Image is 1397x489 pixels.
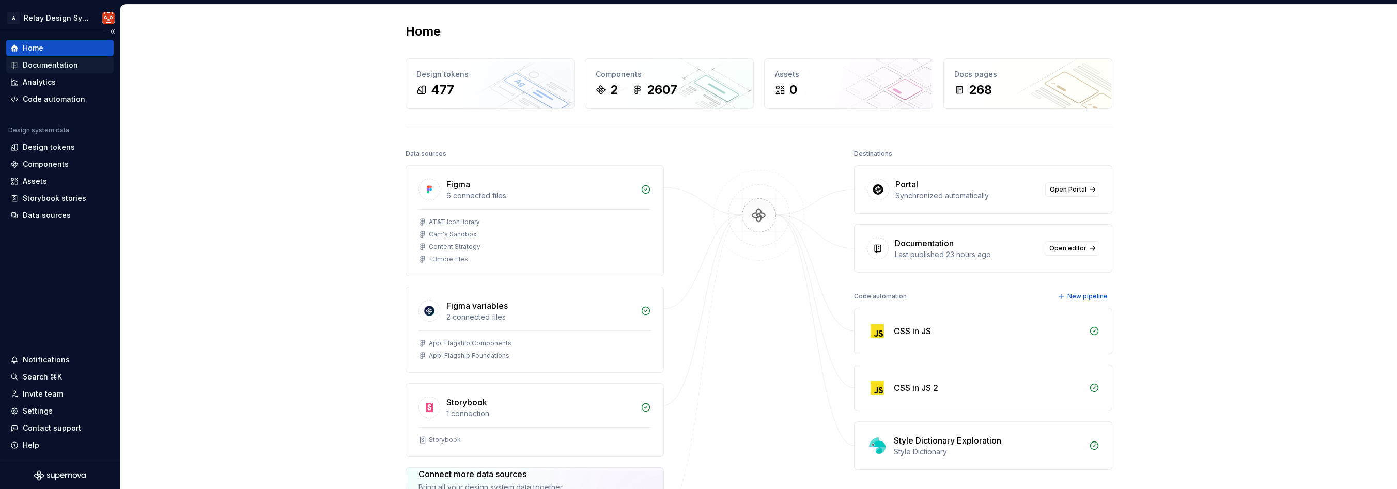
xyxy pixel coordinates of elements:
[446,178,470,191] div: Figma
[418,468,564,480] div: Connect more data sources
[23,406,53,416] div: Settings
[6,74,114,90] a: Analytics
[6,403,114,419] a: Settings
[1050,185,1086,194] span: Open Portal
[406,287,664,373] a: Figma variables2 connected filesApp: Flagship ComponentsApp: Flagship Foundations
[446,191,634,201] div: 6 connected files
[24,13,90,23] div: Relay Design System
[406,23,441,40] h2: Home
[23,176,47,186] div: Assets
[23,389,63,399] div: Invite team
[1045,241,1099,256] a: Open editor
[6,57,114,73] a: Documentation
[8,126,69,134] div: Design system data
[6,437,114,453] button: Help
[429,243,480,251] div: Content Strategy
[406,165,664,276] a: Figma6 connected filesAT&T Icon libraryCam's SandboxContent Strategy+3more files
[1067,292,1108,301] span: New pipeline
[102,12,115,24] img: Heath
[406,58,575,109] a: Design tokens477
[416,69,564,80] div: Design tokens
[431,82,454,98] div: 477
[23,77,56,87] div: Analytics
[23,159,69,169] div: Components
[23,94,85,104] div: Code automation
[7,12,20,24] div: A
[406,147,446,161] div: Data sources
[954,69,1101,80] div: Docs pages
[446,408,634,419] div: 1 connection
[23,60,78,70] div: Documentation
[6,173,114,190] a: Assets
[6,139,114,155] a: Design tokens
[6,156,114,172] a: Components
[23,142,75,152] div: Design tokens
[894,434,1001,447] div: Style Dictionary Exploration
[406,383,664,457] a: Storybook1 connectionStorybook
[854,147,892,161] div: Destinations
[6,420,114,436] button: Contact support
[895,249,1038,260] div: Last published 23 hours ago
[895,237,954,249] div: Documentation
[23,193,86,203] div: Storybook stories
[446,299,508,312] div: Figma variables
[23,210,71,220] div: Data sources
[429,218,480,226] div: AT&T Icon library
[6,369,114,385] button: Search ⌘K
[429,352,509,360] div: App: Flagship Foundations
[429,230,477,239] div: Cam's Sandbox
[596,69,743,80] div: Components
[6,207,114,224] a: Data sources
[23,43,43,53] div: Home
[2,7,118,29] button: ARelay Design SystemHeath
[6,91,114,107] a: Code automation
[429,436,461,444] div: Storybook
[23,372,62,382] div: Search ⌘K
[943,58,1112,109] a: Docs pages268
[894,325,931,337] div: CSS in JS
[23,423,81,433] div: Contact support
[854,289,907,304] div: Code automation
[6,386,114,402] a: Invite team
[6,352,114,368] button: Notifications
[23,355,70,365] div: Notifications
[585,58,754,109] a: Components22607
[446,312,634,322] div: 2 connected files
[894,447,1083,457] div: Style Dictionary
[610,82,618,98] div: 2
[894,382,938,394] div: CSS in JS 2
[23,440,39,450] div: Help
[6,40,114,56] a: Home
[969,82,992,98] div: 268
[446,396,487,408] div: Storybook
[1049,244,1086,253] span: Open editor
[6,190,114,207] a: Storybook stories
[895,178,918,191] div: Portal
[789,82,797,98] div: 0
[105,24,120,39] button: Collapse sidebar
[429,339,511,348] div: App: Flagship Components
[775,69,922,80] div: Assets
[764,58,933,109] a: Assets0
[1045,182,1099,197] a: Open Portal
[647,82,677,98] div: 2607
[1054,289,1112,304] button: New pipeline
[429,255,468,263] div: + 3 more files
[895,191,1039,201] div: Synchronized automatically
[34,470,86,481] svg: Supernova Logo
